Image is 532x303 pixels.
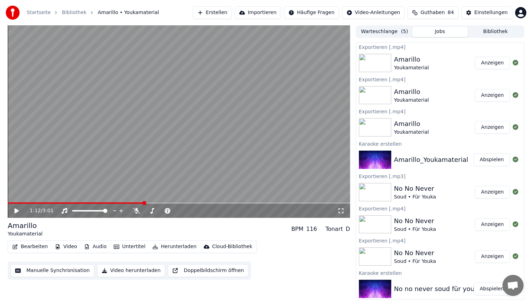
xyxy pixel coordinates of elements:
div: No No Never [394,184,436,194]
div: Tonart [325,225,343,233]
button: Anzeigen [475,218,510,231]
div: Exportieren [.mp4] [356,204,524,213]
div: Amarillo_Youkamaterial [394,155,468,165]
div: BPM [291,225,303,233]
button: Manuelle Synchronisation [11,264,94,277]
button: Anzeigen [475,250,510,263]
button: Bibliothek [468,27,523,37]
div: Youkamaterial [394,129,429,136]
div: Youkamaterial [394,97,429,104]
button: Untertitel [111,242,148,252]
div: Exportieren [.mp3] [356,172,524,180]
button: Jobs [412,27,468,37]
button: Guthaben84 [407,6,458,19]
div: Youkamaterial [8,231,43,238]
button: Importieren [235,6,281,19]
div: Exportieren [.mp4] [356,43,524,51]
div: Amarillo [394,55,429,64]
nav: breadcrumb [27,9,159,16]
button: Anzeigen [475,121,510,134]
button: Video [52,242,80,252]
div: Youkamaterial [394,64,429,71]
div: Exportieren [.mp4] [356,236,524,245]
div: Karaoke erstellen [356,139,524,148]
div: D [346,225,350,233]
span: Guthaben [420,9,445,16]
div: Cloud-Bibliothek [212,243,252,250]
button: Bearbeiten [9,242,51,252]
div: Soud • Für Youka [394,226,436,233]
button: Anzeigen [475,89,510,102]
span: 1:12 [30,207,41,214]
span: Amarillo • Youkamaterial [98,9,159,16]
button: Audio [81,242,109,252]
img: youka [6,6,20,20]
button: Video-Anleitungen [342,6,405,19]
span: ( 5 ) [401,28,408,35]
div: Soud • Für Youka [394,194,436,201]
div: Chat öffnen [502,275,524,296]
button: Herunterladen [150,242,199,252]
div: No No Never [394,248,436,258]
a: Bibliothek [62,9,87,16]
button: Abspielen [474,153,510,166]
button: Einstellungen [461,6,512,19]
button: Warteschlange [357,27,412,37]
div: Amarillo [394,119,429,129]
div: Exportieren [.mp4] [356,107,524,115]
button: Video herunterladen [97,264,165,277]
a: Startseite [27,9,51,16]
button: Anzeigen [475,57,510,69]
div: Amarillo [394,87,429,97]
span: 84 [448,9,454,16]
button: Doppelbildschirm öffnen [168,264,248,277]
div: / [30,207,47,214]
div: Soud • Für Youka [394,258,436,265]
div: 116 [306,225,317,233]
button: Erstellen [193,6,232,19]
div: No No Never [394,216,436,226]
button: Anzeigen [475,186,510,198]
span: 3:01 [43,207,53,214]
div: Karaoke erstellen [356,269,524,277]
div: No no never soud für youka [394,284,482,294]
div: Amarillo [8,221,43,231]
button: Abspielen [474,283,510,295]
div: Einstellungen [474,9,508,16]
div: Exportieren [.mp4] [356,75,524,83]
button: Häufige Fragen [284,6,339,19]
